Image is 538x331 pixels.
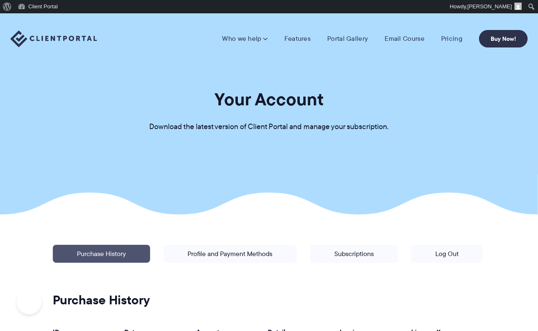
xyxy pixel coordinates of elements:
a: Email Course [385,35,424,43]
h2: Purchase History [53,292,483,308]
a: Subscriptions [310,245,398,263]
iframe: Toggle Customer Support [17,289,42,314]
a: Pricing [441,35,462,43]
a: Buy Now! [479,30,528,47]
a: Purchase History [53,245,150,263]
a: Who we help [222,35,267,43]
p: Download the latest version of Client Portal and manage your subscription. [149,121,389,133]
a: Portal Gallery [327,35,368,43]
a: Features [284,35,311,43]
span: [PERSON_NAME] [467,3,512,10]
p: | | | [46,238,489,299]
h1: Your Account [215,88,324,110]
a: Log Out [411,245,483,263]
a: Profile and Payment Methods [163,245,296,263]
